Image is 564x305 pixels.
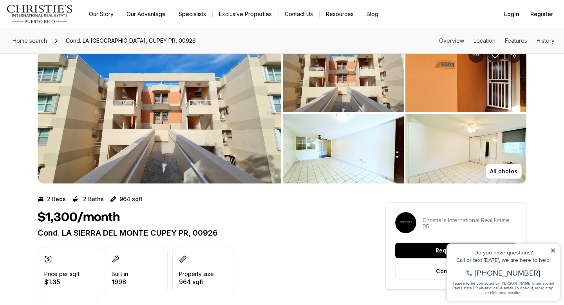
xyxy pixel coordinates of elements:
[38,42,281,183] li: 1 of 8
[8,25,113,31] div: Call or text [DATE], we are here to help!
[499,6,524,22] button: Login
[112,279,128,285] p: 1998
[179,271,214,277] p: Property size
[10,48,112,63] span: I agree to be contacted by [PERSON_NAME] International Real Estate PR via text, call & email. To ...
[530,11,553,17] span: Register
[44,279,80,285] p: $1.35
[439,37,464,44] a: Skip to: Overview
[38,42,526,183] div: Listing Photos
[468,47,484,63] button: Property options
[83,9,120,20] a: Our Story
[112,271,128,277] p: Built in
[504,11,519,17] span: Login
[38,228,357,238] p: Cond. LA SIERRA DEL MONTE CUPEY PR, 00926
[9,34,50,47] a: Home search
[213,9,278,20] a: Exclusive Properties
[283,42,526,183] li: 2 of 8
[537,37,555,44] a: Skip to: History
[395,263,517,280] button: Contact agent
[172,9,212,20] a: Specialists
[505,37,527,44] a: Skip to: Features
[320,9,360,20] a: Resources
[283,42,404,112] button: View image gallery
[405,42,526,112] button: View image gallery
[405,114,526,183] button: View image gallery
[38,42,281,183] button: View image gallery
[8,18,113,23] div: Do you have questions?
[47,196,66,202] p: 2 Beds
[32,37,98,45] span: [PHONE_NUMBER]
[395,243,517,258] button: Request a tour
[490,168,517,174] p: All photos
[486,164,522,179] button: All photos
[83,196,104,202] p: 2 Baths
[360,9,385,20] a: Blog
[63,34,199,47] span: Cond. LA [GEOGRAPHIC_DATA], CUPEY PR, 00926
[439,38,555,44] nav: Page section menu
[526,6,558,22] button: Register
[120,9,172,20] a: Our Advantage
[283,114,404,183] button: View image gallery
[423,217,517,230] p: Christie's International Real Estate PR
[179,279,214,285] p: 964 sqft
[44,271,80,277] p: Price per sqft
[436,247,476,254] p: Request a tour
[6,5,73,24] img: logo
[278,9,319,20] button: Contact Us
[506,47,522,63] button: Share Property: Cond. LA SIERRA DEL MONTE
[119,196,143,202] p: 964 sqft
[436,268,476,274] p: Contact agent
[474,37,495,44] a: Skip to: Location
[13,37,47,44] span: Home search
[38,210,120,225] h1: $1,300/month
[487,47,503,63] button: Save Property: Cond. LA SIERRA DEL MONTE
